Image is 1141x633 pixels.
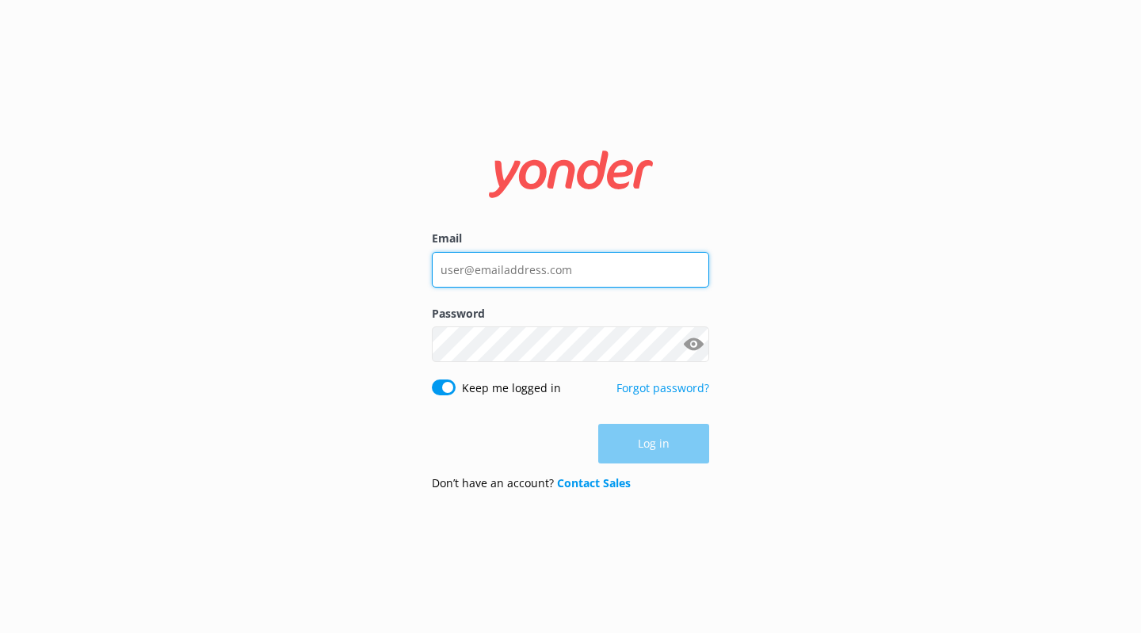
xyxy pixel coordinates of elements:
button: Show password [677,329,709,360]
a: Forgot password? [616,380,709,395]
a: Contact Sales [557,475,631,490]
label: Email [432,230,709,247]
p: Don’t have an account? [432,475,631,492]
label: Password [432,305,709,322]
label: Keep me logged in [462,379,561,397]
input: user@emailaddress.com [432,252,709,288]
